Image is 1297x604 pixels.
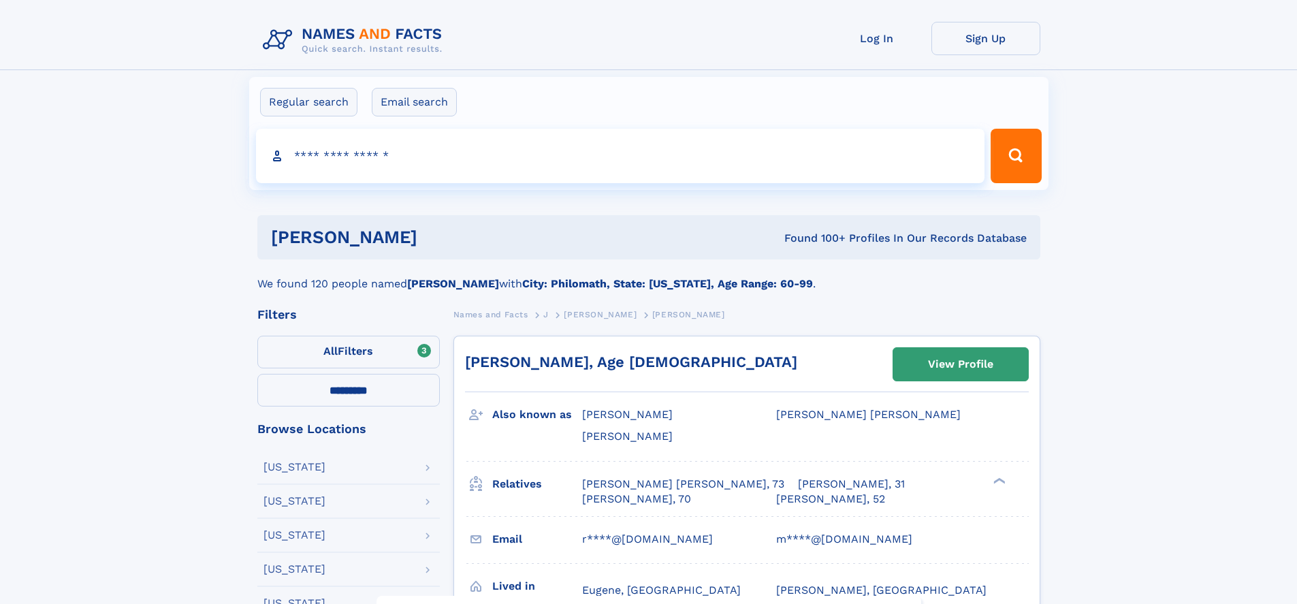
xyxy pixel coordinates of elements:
[263,530,325,541] div: [US_STATE]
[407,277,499,290] b: [PERSON_NAME]
[564,310,637,319] span: [PERSON_NAME]
[991,129,1041,183] button: Search Button
[257,308,440,321] div: Filters
[257,22,453,59] img: Logo Names and Facts
[893,348,1028,381] a: View Profile
[582,408,673,421] span: [PERSON_NAME]
[453,306,528,323] a: Names and Facts
[372,88,457,116] label: Email search
[263,496,325,507] div: [US_STATE]
[776,408,961,421] span: [PERSON_NAME] [PERSON_NAME]
[543,306,549,323] a: J
[990,476,1006,485] div: ❯
[465,353,797,370] a: [PERSON_NAME], Age [DEMOGRAPHIC_DATA]
[492,575,582,598] h3: Lived in
[257,336,440,368] label: Filters
[776,492,885,507] a: [PERSON_NAME], 52
[931,22,1040,55] a: Sign Up
[582,430,673,443] span: [PERSON_NAME]
[263,564,325,575] div: [US_STATE]
[543,310,549,319] span: J
[257,259,1040,292] div: We found 120 people named with .
[564,306,637,323] a: [PERSON_NAME]
[928,349,993,380] div: View Profile
[492,473,582,496] h3: Relatives
[257,423,440,435] div: Browse Locations
[271,229,601,246] h1: [PERSON_NAME]
[260,88,357,116] label: Regular search
[256,129,985,183] input: search input
[652,310,725,319] span: [PERSON_NAME]
[582,477,784,492] a: [PERSON_NAME] [PERSON_NAME], 73
[822,22,931,55] a: Log In
[582,492,691,507] a: [PERSON_NAME], 70
[601,231,1027,246] div: Found 100+ Profiles In Our Records Database
[263,462,325,473] div: [US_STATE]
[492,528,582,551] h3: Email
[323,345,338,357] span: All
[522,277,813,290] b: City: Philomath, State: [US_STATE], Age Range: 60-99
[582,584,741,597] span: Eugene, [GEOGRAPHIC_DATA]
[776,584,987,597] span: [PERSON_NAME], [GEOGRAPHIC_DATA]
[492,403,582,426] h3: Also known as
[798,477,905,492] a: [PERSON_NAME], 31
